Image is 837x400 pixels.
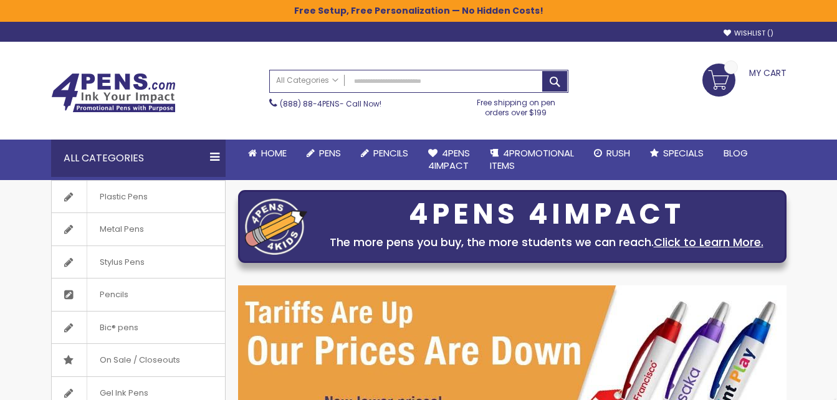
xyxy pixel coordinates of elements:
[261,146,287,160] span: Home
[87,181,160,213] span: Plastic Pens
[87,344,193,376] span: On Sale / Closeouts
[351,140,418,167] a: Pencils
[606,146,630,160] span: Rush
[52,181,225,213] a: Plastic Pens
[52,246,225,279] a: Stylus Pens
[52,279,225,311] a: Pencils
[373,146,408,160] span: Pencils
[490,146,574,172] span: 4PROMOTIONAL ITEMS
[276,75,338,85] span: All Categories
[87,213,156,245] span: Metal Pens
[584,140,640,167] a: Rush
[319,146,341,160] span: Pens
[313,201,780,227] div: 4PENS 4IMPACT
[87,246,157,279] span: Stylus Pens
[428,146,470,172] span: 4Pens 4impact
[270,70,345,91] a: All Categories
[297,140,351,167] a: Pens
[663,146,704,160] span: Specials
[87,279,141,311] span: Pencils
[418,140,480,180] a: 4Pens4impact
[238,140,297,167] a: Home
[245,198,307,255] img: four_pen_logo.png
[52,344,225,376] a: On Sale / Closeouts
[640,140,714,167] a: Specials
[480,140,584,180] a: 4PROMOTIONALITEMS
[724,29,773,38] a: Wishlist
[280,98,381,109] span: - Call Now!
[51,140,226,177] div: All Categories
[313,234,780,251] div: The more pens you buy, the more students we can reach.
[714,140,758,167] a: Blog
[52,312,225,344] a: Bic® pens
[654,234,763,250] a: Click to Learn More.
[52,213,225,245] a: Metal Pens
[464,93,568,118] div: Free shipping on pen orders over $199
[51,73,176,113] img: 4Pens Custom Pens and Promotional Products
[724,146,748,160] span: Blog
[280,98,340,109] a: (888) 88-4PENS
[87,312,151,344] span: Bic® pens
